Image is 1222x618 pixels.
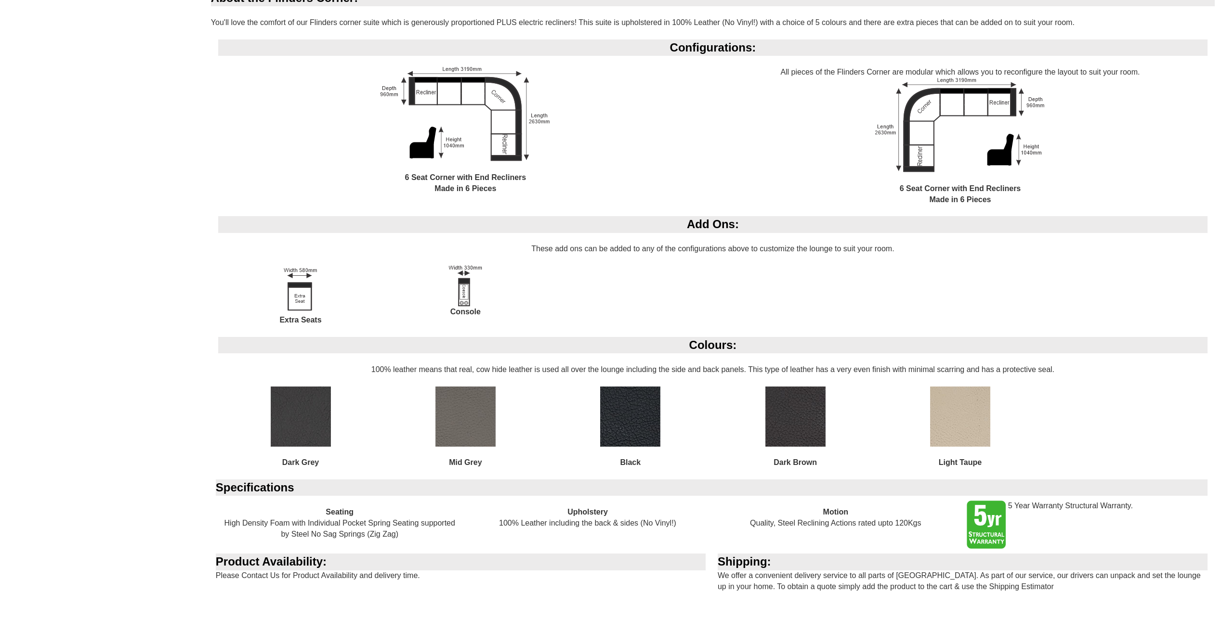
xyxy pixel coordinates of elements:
[216,479,1208,496] div: Specifications
[449,458,482,466] b: Mid Grey
[435,386,496,447] img: Mid Grey
[271,386,331,447] img: Dark Grey
[450,308,481,316] b: Console
[211,337,1215,479] div: 100% leather means that real, cow hide leather is used all over the lounge including the side and...
[218,39,1208,56] div: Configurations:
[211,554,713,592] div: Please Contact Us for Product Availability and delivery time.
[464,496,712,540] div: 100% Leather including the back & sides (No Vinyl!)
[218,216,1208,232] div: Add Ons:
[381,67,550,161] img: 6 Seater Corner
[823,508,848,516] b: Motion
[218,337,1208,353] div: Colours:
[211,39,1215,216] div: All pieces of the Flinders Corner are modular which allows you to reconfigure the layout to suit ...
[765,386,826,447] img: Dark Brown
[216,496,464,551] div: High Density Foam with Individual Pocket Spring Seating supported by Steel No Sag Springs (Zig Zag)
[405,173,526,193] b: 6 Seat Corner with End Recliners Made in 6 Pieces
[620,458,641,466] b: Black
[600,386,660,447] img: Black
[279,316,321,324] b: Extra Seats
[718,554,1208,570] div: Shipping:
[900,184,1021,204] b: 6 Seat Corner with End Recliners Made in 6 Pieces
[264,266,337,315] img: Extra Seat
[211,216,1215,337] div: These add ons can be added to any of the configurations above to customize the lounge to suit you...
[875,78,1045,172] img: 6 Seater Corner
[713,554,1215,603] div: We offer a convenient delivery service to all parts of [GEOGRAPHIC_DATA]. As part of our service,...
[449,266,482,307] img: Console
[774,458,817,466] b: Dark Brown
[959,496,1208,554] div: 5 Year Warranty Structural Warranty.
[282,458,319,466] b: Dark Grey
[930,386,990,447] img: Light Taupe
[326,508,354,516] b: Seating
[216,554,706,570] div: Product Availability:
[939,458,982,466] b: Light Taupe
[711,496,959,540] div: Quality, Steel Reclining Actions rated upto 120Kgs
[967,501,1006,549] img: 5 Year Structural Warranty
[567,508,608,516] b: Upholstery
